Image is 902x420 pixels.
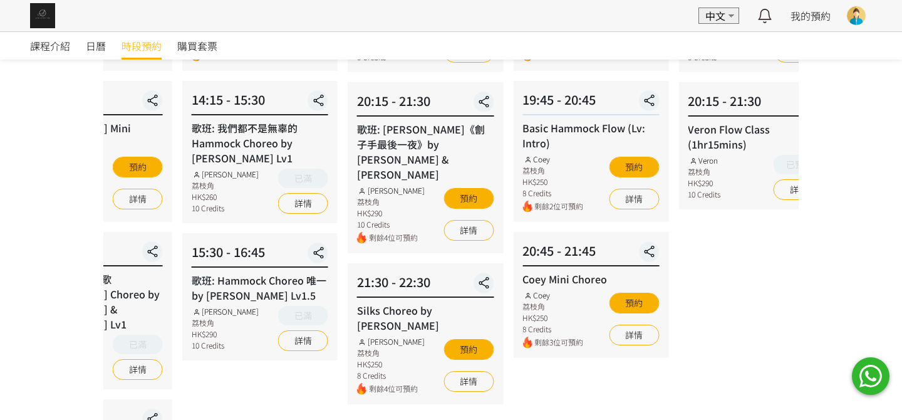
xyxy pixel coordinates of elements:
img: fire.png [357,383,366,395]
div: 21:30 - 22:30 [357,273,494,298]
div: [PERSON_NAME] [192,169,259,180]
a: 詳情 [113,189,163,209]
a: 時段預約 [122,32,162,60]
div: Coey Mini Choreo [522,271,659,286]
div: 荔枝角 [688,166,720,177]
span: 時段預約 [122,38,162,53]
button: 預約 [609,157,659,177]
div: 歌班: Hammock Choreo 唯一 by [PERSON_NAME] Lv1.5 [192,273,328,303]
span: 剩餘3位可預約 [534,337,583,349]
div: 荔枝角 [357,196,425,207]
div: HK$260 [192,191,259,202]
span: 日曆 [86,38,106,53]
div: Coey [522,290,583,301]
div: 歌班: [PERSON_NAME]《劊子手最後一夜》by [PERSON_NAME] & [PERSON_NAME] [357,122,494,182]
div: HK$290 [688,177,720,189]
div: 8 Credits [522,323,583,335]
button: 已滿 [278,169,328,188]
div: 歌班: 用背脊唱情歌 [PERSON_NAME] Choreo by [PERSON_NAME] & [PERSON_NAME] Lv1 [26,271,162,332]
div: 歌班: 我們都不是無辜的 Hammock Choreo by [PERSON_NAME] Lv1 [192,120,328,165]
div: 10 Credits [688,189,720,200]
a: 詳情 [443,371,494,392]
button: 已滿 [113,335,163,354]
div: 15:30 - 16:45 [192,243,328,268]
span: 購買套票 [177,38,217,53]
div: HK$250 [357,359,425,370]
button: 預約 [113,157,163,177]
div: 19:45 - 20:45 [522,90,659,115]
button: 預約 [443,339,494,360]
a: 詳情 [443,220,494,241]
img: fire.png [522,337,532,349]
div: 荔枝角 [522,165,583,176]
a: 詳情 [113,359,163,380]
div: 20:15 - 21:30 [357,92,494,117]
div: 8 Credits [522,187,583,199]
img: fire.png [357,232,366,244]
a: 詳情 [774,179,824,200]
a: 詳情 [278,193,328,214]
a: 課程介紹 [30,32,70,60]
div: [PERSON_NAME] [357,185,425,196]
span: 剩餘2位可預約 [534,201,583,213]
img: img_61c0148bb0266 [30,3,55,28]
div: [PERSON_NAME] [192,306,259,317]
div: 14:15 - 15:30 [192,90,328,115]
div: Veron Flow Class (1hr15mins) [688,122,824,152]
div: HK$290 [357,207,425,219]
button: 預約 [609,293,659,313]
div: 8 Credits [357,370,425,381]
div: [PERSON_NAME] [357,336,425,347]
span: 剩餘4位可預約 [369,232,425,244]
div: HK$250 [522,176,583,187]
div: 12:15 - 13:15 [26,90,162,115]
button: 已預約 [774,155,825,174]
div: HK$290 [192,328,259,340]
a: 我的預約 [791,8,831,23]
a: 詳情 [278,330,328,351]
div: 荔枝角 [357,347,425,359]
div: Basic Hammock Flow (Lv: Intro) [522,120,659,150]
div: [PERSON_NAME] Mini Choreo [26,120,162,150]
div: Silks Choreo by [PERSON_NAME] [357,303,494,333]
a: 詳情 [609,325,659,345]
span: 剩餘4位可預約 [369,383,425,395]
div: 10 Credits [357,219,425,230]
div: Veron [688,155,720,166]
div: 20:15 - 21:30 [688,92,824,117]
button: 已滿 [278,306,328,325]
a: 日曆 [86,32,106,60]
div: HK$250 [522,312,583,323]
div: 荔枝角 [192,180,259,191]
img: fire.png [522,201,532,213]
div: 10 Credits [192,340,259,351]
div: 20:45 - 21:45 [522,241,659,266]
button: 預約 [443,188,494,209]
div: Coey [522,154,583,165]
div: 14:30 - 15:45 [26,241,162,266]
a: 購買套票 [177,32,217,60]
div: 10 Credits [192,202,259,214]
div: 荔枝角 [522,301,583,312]
div: 荔枝角 [192,317,259,328]
a: 詳情 [609,189,659,209]
span: 課程介紹 [30,38,70,53]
